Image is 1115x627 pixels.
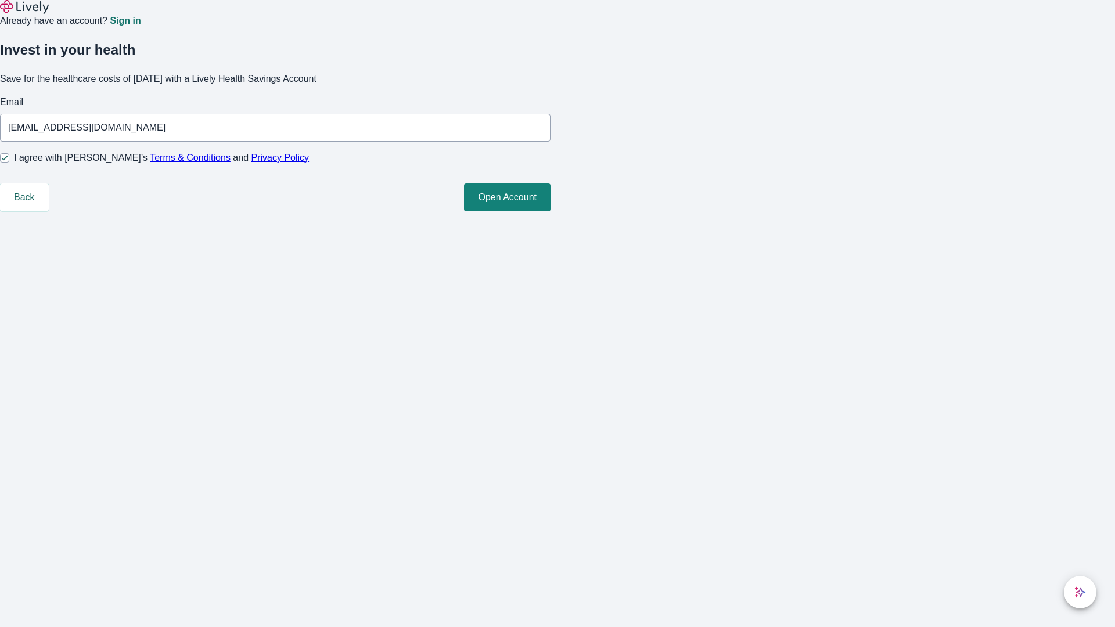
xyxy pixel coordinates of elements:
a: Terms & Conditions [150,153,231,163]
svg: Lively AI Assistant [1074,586,1086,598]
a: Sign in [110,16,141,26]
span: I agree with [PERSON_NAME]’s and [14,151,309,165]
a: Privacy Policy [251,153,310,163]
button: Open Account [464,183,551,211]
button: chat [1064,576,1096,608]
